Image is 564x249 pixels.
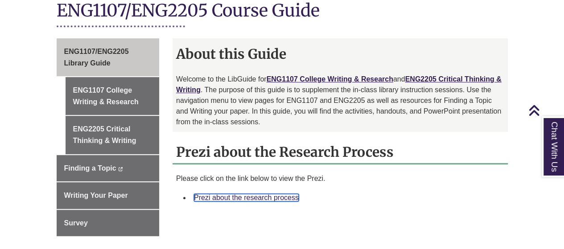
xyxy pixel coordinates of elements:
[194,194,299,201] a: Prezi about the research process
[266,75,393,83] a: ENG1107 College Writing & Research
[57,182,160,209] a: Writing Your Paper
[64,219,88,227] span: Survey
[66,77,160,115] a: ENG1107 College Writing & Research
[64,192,128,199] span: Writing Your Paper
[57,38,160,76] a: ENG1107/ENG2205 Library Guide
[64,48,129,67] span: ENG1107/ENG2205 Library Guide
[528,104,562,116] a: Back to Top
[64,164,116,172] span: Finding a Topic
[176,75,502,94] a: ENG2205 Critical Thinking & Writing
[57,210,160,237] a: Survey
[66,116,160,154] a: ENG2205 Critical Thinking & Writing
[176,74,504,127] p: Welcome to the LibGuide for and . The purpose of this guide is to supplement the in-class library...
[173,141,508,164] h2: Prezi about the Research Process
[176,173,504,184] p: Please click on the link below to view the Prezi.
[57,38,160,236] div: Guide Page Menu
[173,43,508,65] h2: About this Guide
[118,167,123,171] i: This link opens in a new window
[57,155,160,182] a: Finding a Topic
